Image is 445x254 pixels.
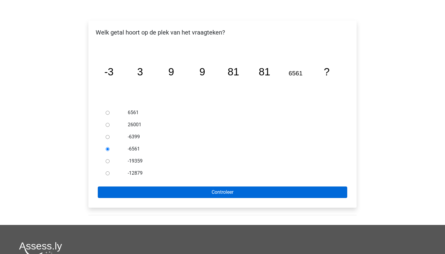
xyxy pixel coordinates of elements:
tspan: 6561 [289,70,303,77]
p: Welk getal hoort op de plek van het vraagteken? [93,28,352,37]
label: -6399 [128,133,337,140]
label: 26001 [128,121,337,128]
label: -19359 [128,157,337,165]
label: 6561 [128,109,337,116]
input: Controleer [98,186,347,198]
label: -12879 [128,170,337,177]
tspan: 81 [259,66,270,78]
tspan: 9 [199,66,205,78]
tspan: -3 [104,66,114,78]
tspan: ? [324,66,330,78]
tspan: 3 [137,66,143,78]
label: -6561 [128,145,337,153]
tspan: 9 [168,66,174,78]
tspan: 81 [228,66,239,78]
